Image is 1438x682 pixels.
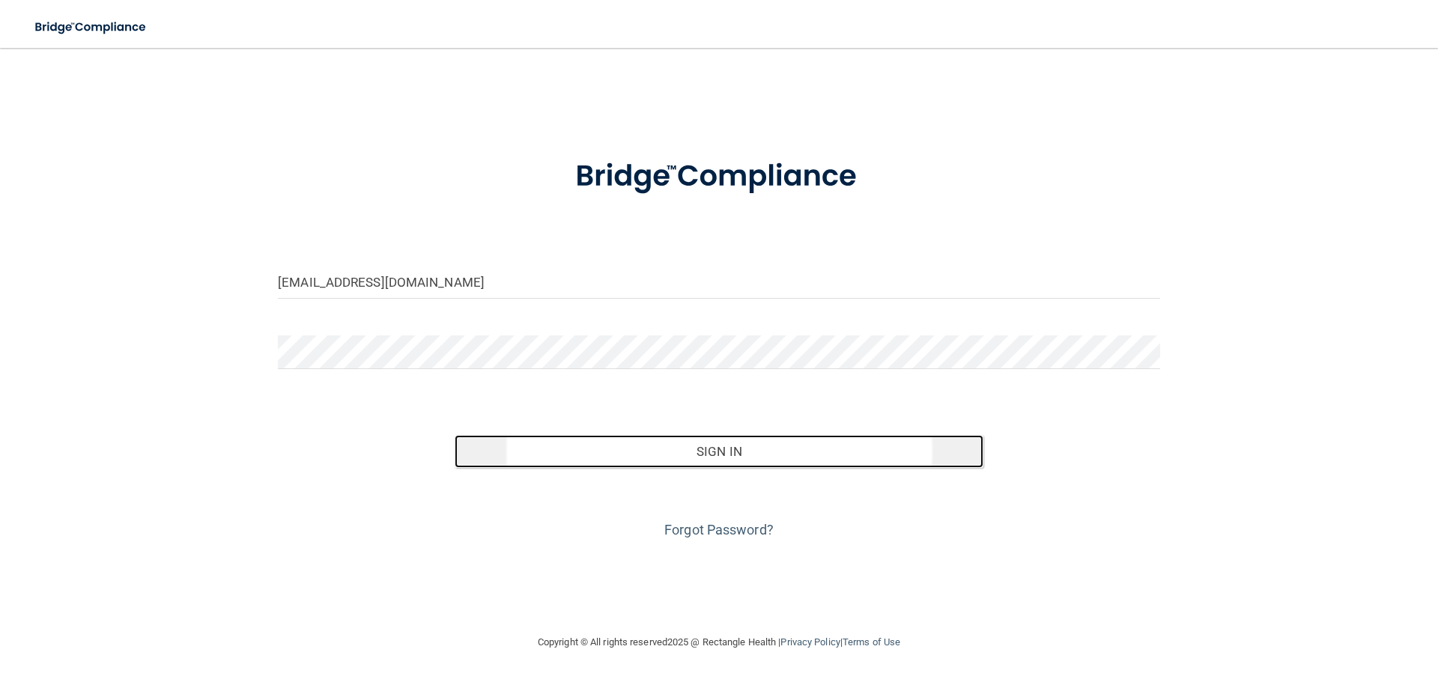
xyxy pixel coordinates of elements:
[843,636,900,648] a: Terms of Use
[664,522,774,538] a: Forgot Password?
[455,435,984,468] button: Sign In
[446,618,992,666] div: Copyright © All rights reserved 2025 @ Rectangle Health | |
[780,636,840,648] a: Privacy Policy
[278,265,1160,299] input: Email
[544,138,894,216] img: bridge_compliance_login_screen.278c3ca4.svg
[22,12,160,43] img: bridge_compliance_login_screen.278c3ca4.svg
